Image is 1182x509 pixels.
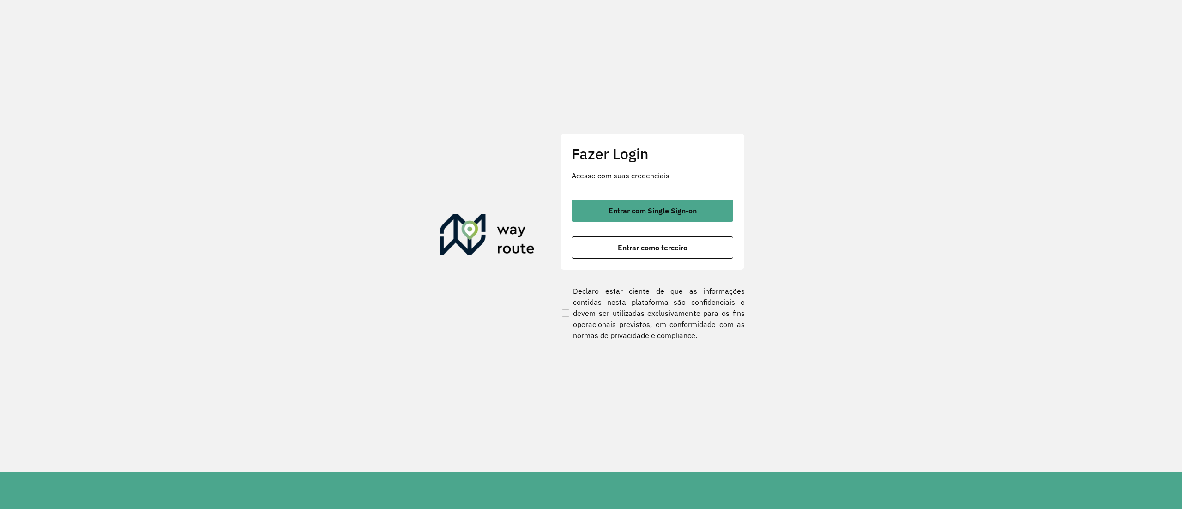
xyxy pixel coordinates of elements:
h2: Fazer Login [572,145,733,163]
button: button [572,236,733,259]
span: Entrar como terceiro [618,244,687,251]
p: Acesse com suas credenciais [572,170,733,181]
span: Entrar com Single Sign-on [609,207,697,214]
button: button [572,200,733,222]
label: Declaro estar ciente de que as informações contidas nesta plataforma são confidenciais e devem se... [560,285,745,341]
img: Roteirizador AmbevTech [440,214,535,258]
